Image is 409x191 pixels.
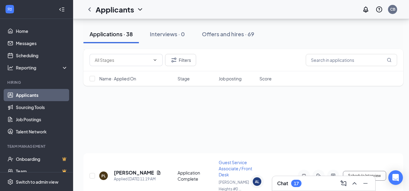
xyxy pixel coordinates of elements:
[156,170,161,175] svg: Document
[165,54,196,66] button: Filter Filters
[170,56,178,64] svg: Filter
[101,173,106,179] div: PL
[362,6,369,13] svg: Notifications
[387,58,392,62] svg: MagnifyingGlass
[96,4,134,15] h1: Applicants
[150,30,185,38] div: Interviews · 0
[16,49,68,62] a: Scheduling
[16,126,68,138] a: Talent Network
[315,173,322,178] svg: ActiveTag
[16,101,68,113] a: Sourcing Tools
[7,80,67,85] div: Hiring
[59,6,65,12] svg: Collapse
[388,170,403,185] div: Open Intercom Messenger
[340,180,347,187] svg: ComposeMessage
[351,180,358,187] svg: ChevronUp
[219,160,252,177] span: Guest Service Associate / Front Desk
[306,54,397,66] input: Search in applications
[90,30,133,38] div: Applications · 38
[153,58,157,62] svg: ChevronDown
[7,179,13,185] svg: Settings
[330,173,337,178] svg: ActiveChat
[178,170,215,182] div: Application Complete
[202,30,254,38] div: Offers and hires · 69
[16,179,58,185] div: Switch to admin view
[362,180,369,187] svg: Minimize
[114,169,154,176] h5: [PERSON_NAME]
[95,57,150,63] input: All Stages
[361,179,370,188] button: Minimize
[16,165,68,177] a: TeamCrown
[294,181,299,186] div: 17
[343,171,386,181] button: Schedule Interview
[136,6,144,13] svg: ChevronDown
[350,179,359,188] button: ChevronUp
[16,25,68,37] a: Home
[16,37,68,49] a: Messages
[219,76,242,82] span: Job posting
[390,7,395,12] div: CB
[16,153,68,165] a: OnboardingCrown
[300,173,308,178] svg: Note
[277,180,288,187] h3: Chat
[376,6,383,13] svg: QuestionInfo
[7,144,67,149] div: Team Management
[99,76,136,82] span: Name · Applied On
[255,179,259,184] div: AL
[16,89,68,101] a: Applicants
[16,113,68,126] a: Job Postings
[86,6,93,13] svg: ChevronLeft
[178,76,190,82] span: Stage
[114,176,161,182] div: Applied [DATE] 11:19 AM
[7,65,13,71] svg: Analysis
[16,65,68,71] div: Reporting
[7,6,13,12] svg: WorkstreamLogo
[259,76,272,82] span: Score
[339,179,348,188] button: ComposeMessage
